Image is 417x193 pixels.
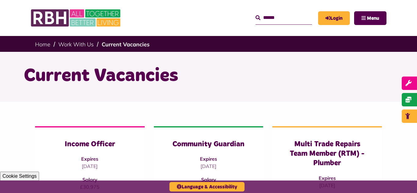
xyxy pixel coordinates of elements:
span: Menu [367,16,379,21]
h3: Income Officer [47,140,132,149]
strong: Salary [201,177,216,183]
h3: Multi Trade Repairs Team Member (RTM) - Plumber [285,140,370,168]
strong: Expires [319,175,336,181]
button: Language & Accessibility [169,182,245,191]
h3: Community Guardian [166,140,251,149]
img: RBH [31,6,122,30]
strong: Salary [82,177,97,183]
a: Home [35,41,50,48]
strong: Expires [200,156,217,162]
a: MyRBH [318,11,350,25]
a: Work With Us [58,41,94,48]
a: Current Vacancies [102,41,150,48]
p: [DATE] [47,163,132,170]
button: Navigation [354,11,386,25]
strong: Expires [81,156,98,162]
p: [DATE] [166,163,251,170]
h1: Current Vacancies [24,64,393,88]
